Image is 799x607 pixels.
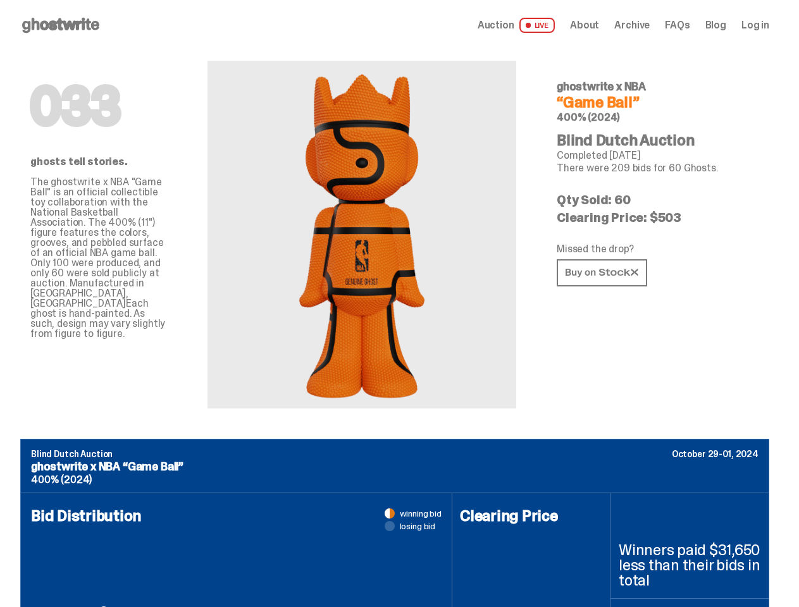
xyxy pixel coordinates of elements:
p: The ghostwrite x NBA "Game Ball" is an official collectible toy collaboration with the National B... [30,177,167,339]
a: FAQs [665,20,690,30]
p: There were 209 bids for 60 Ghosts. [557,163,759,173]
p: Completed [DATE] [557,150,759,161]
span: LIVE [519,18,555,33]
p: Clearing Price: $503 [557,211,759,224]
h4: Blind Dutch Auction [557,133,759,148]
a: About [570,20,599,30]
h4: Clearing Price [460,508,603,524]
span: 400% (2024) [557,111,620,124]
span: winning bid [400,509,442,518]
img: NBA&ldquo;Game Ball&rdquo; [287,61,437,408]
a: Archive [614,20,650,30]
p: ghosts tell stories. [30,157,167,167]
p: Winners paid $31,650 less than their bids in total [619,543,761,588]
span: ghostwrite x NBA [557,79,646,94]
h4: “Game Ball” [557,95,759,110]
p: ghostwrite x NBA “Game Ball” [31,461,759,472]
p: Qty Sold: 60 [557,193,759,206]
a: Log in [741,20,769,30]
a: Blog [705,20,726,30]
span: 400% (2024) [31,473,92,486]
span: losing bid [400,522,436,530]
h4: Bid Distribution [31,508,442,564]
a: Auction LIVE [478,18,555,33]
p: Missed the drop? [557,244,759,254]
p: Blind Dutch Auction [31,450,759,458]
p: October 29-01, 2024 [672,450,759,458]
span: Auction [478,20,514,30]
h1: 033 [30,81,167,132]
